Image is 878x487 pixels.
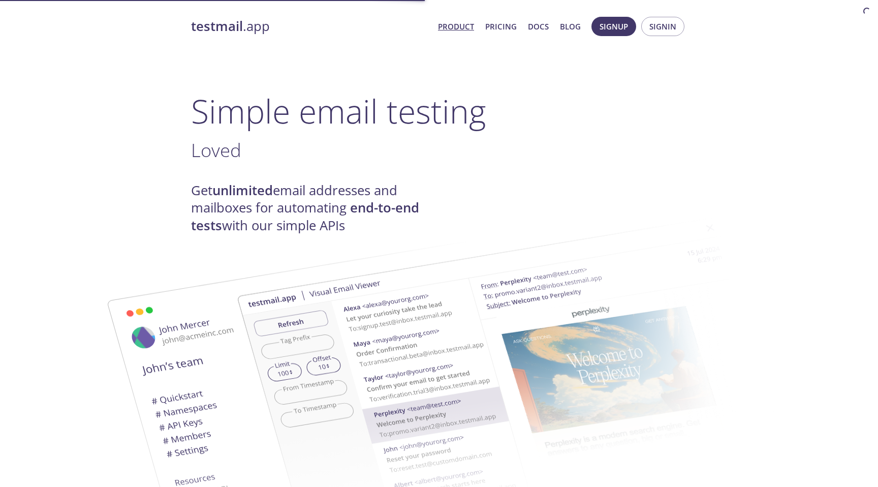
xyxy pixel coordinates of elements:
button: Signup [591,17,636,36]
a: testmail.app [191,18,430,35]
a: Product [438,20,474,33]
a: Pricing [485,20,517,33]
span: Signup [600,20,628,33]
span: Loved [191,137,241,163]
button: Signin [641,17,684,36]
strong: end-to-end tests [191,199,419,234]
h4: Get email addresses and mailboxes for automating with our simple APIs [191,182,439,234]
strong: testmail [191,17,243,35]
span: Signin [649,20,676,33]
h1: Simple email testing [191,92,687,131]
a: Blog [560,20,581,33]
strong: unlimited [212,181,273,199]
a: Docs [528,20,549,33]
